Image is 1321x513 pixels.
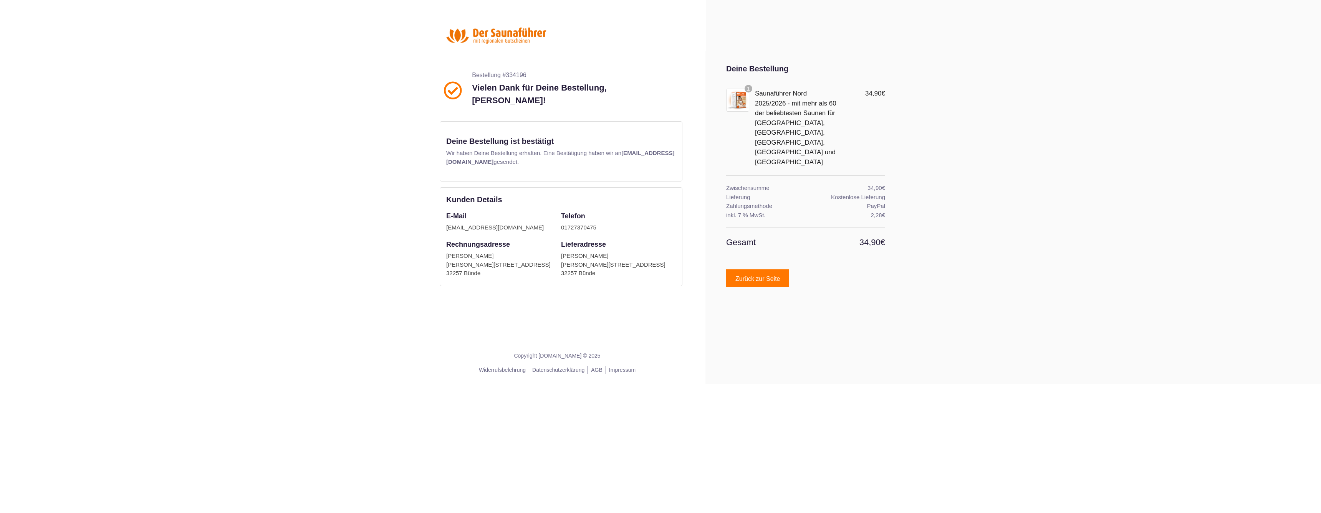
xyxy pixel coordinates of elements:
[806,193,885,202] td: Kostenlose Lieferung
[726,193,806,202] th: Lieferung
[755,90,836,166] a: Saunaführer Nord 2025/2026 - mit mehr als 60 der beliebtesten Saunen für [GEOGRAPHIC_DATA], [GEOG...
[591,366,603,374] a: AGB
[726,63,885,74] div: Deine Bestellung
[446,194,676,205] div: Kunden Details
[472,71,679,80] p: Bestellung #334196
[726,201,806,211] th: Zahlungsmethode
[472,81,679,107] p: Vielen Dank für Deine Bestellung, [PERSON_NAME]!
[561,241,606,248] strong: Lieferadresse
[726,176,806,193] th: Zwischensumme
[561,212,585,220] strong: Telefon
[881,238,885,247] span: €
[446,252,553,278] div: [PERSON_NAME] [PERSON_NAME][STREET_ADDRESS] 32257 Bünde
[745,85,752,92] span: 1
[726,228,806,257] th: Gesamt
[479,366,526,374] a: Widerrufsbelehrung
[446,149,676,166] p: Wir haben Deine Bestellung erhalten. Eine Bestätigung haben wir an gesendet.
[446,223,553,232] div: [EMAIL_ADDRESS][DOMAIN_NAME]
[859,238,885,247] span: 34,90
[446,212,467,220] strong: E-Mail
[446,135,676,147] p: Deine Bestellung ist bestätigt
[865,90,885,97] span: 34,90
[867,185,885,191] span: 34,90
[446,150,674,165] b: [EMAIL_ADDRESS][DOMAIN_NAME]
[532,366,584,374] a: Datenschutzerklärung
[806,201,885,211] td: PayPal
[882,90,885,97] span: €
[561,252,670,278] div: [PERSON_NAME] [PERSON_NAME][STREET_ADDRESS] 32257 Bünde
[436,352,679,360] p: Copyright [DOMAIN_NAME] © 2025
[726,269,789,288] a: Zurück zur Seite
[735,276,780,282] span: Zurück zur Seite
[871,212,885,218] span: 2,28
[726,211,806,228] th: inkl. 7 % MwSt.
[609,366,636,374] a: Impressum
[882,212,885,218] span: €
[882,185,885,191] span: €
[446,241,510,248] strong: Rechnungsadresse
[561,223,670,232] div: 01727370475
